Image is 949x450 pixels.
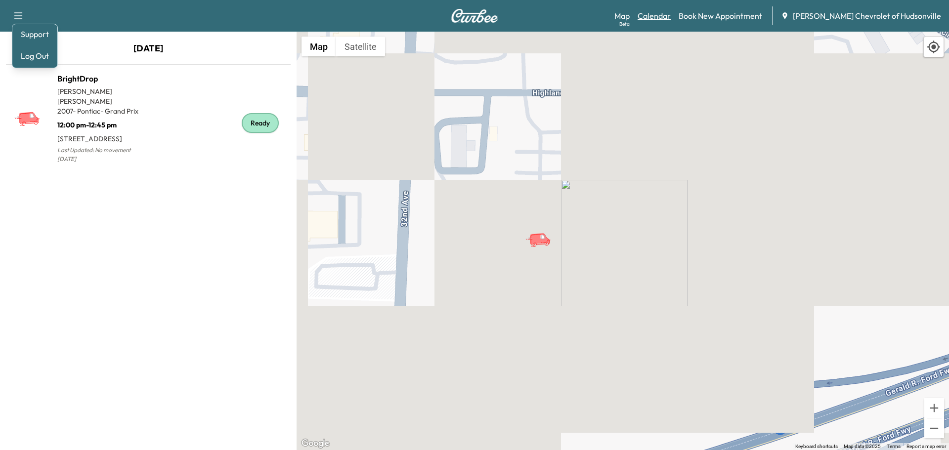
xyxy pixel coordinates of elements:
gmp-advanced-marker: BrightDrop [525,222,560,240]
button: Zoom in [924,398,944,418]
div: Ready [242,113,279,133]
a: Report a map error [906,444,946,449]
p: 2007 - Pontiac - Grand Prix [57,106,148,116]
button: Show satellite imagery [336,37,385,56]
p: 12:00 pm - 12:45 pm [57,116,148,130]
button: Zoom out [924,418,944,438]
button: Log Out [16,48,53,64]
span: Map data ©2025 [844,444,881,449]
a: Terms (opens in new tab) [887,444,901,449]
span: [PERSON_NAME] Chevrolet of Hudsonville [793,10,941,22]
img: Curbee Logo [451,9,498,23]
p: Last Updated: No movement [DATE] [57,144,148,165]
p: [STREET_ADDRESS] [57,130,148,144]
div: Beta [619,20,630,28]
a: Open this area in Google Maps (opens a new window) [299,437,332,450]
h1: BrightDrop [57,73,148,84]
img: Google [299,437,332,450]
button: Keyboard shortcuts [795,443,838,450]
a: Support [16,28,53,40]
a: MapBeta [614,10,630,22]
a: Book New Appointment [679,10,762,22]
a: Calendar [638,10,671,22]
button: Show street map [302,37,336,56]
p: [PERSON_NAME] [PERSON_NAME] [57,86,148,106]
div: Recenter map [923,37,944,57]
